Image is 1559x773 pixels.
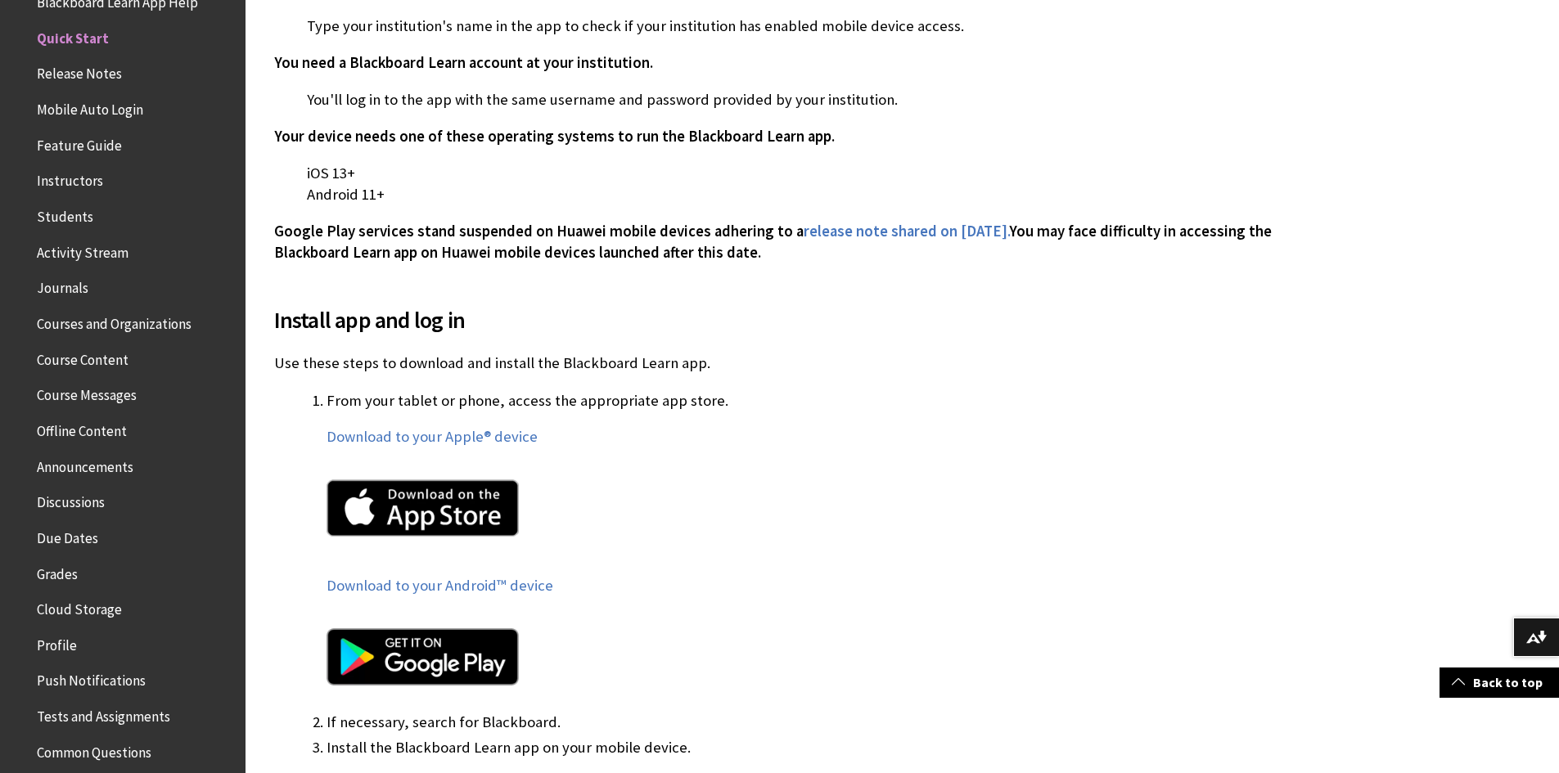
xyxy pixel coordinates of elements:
[327,711,1289,734] li: If necessary, search for Blackboard.
[274,127,835,146] span: Your device needs one of these operating systems to run the Blackboard Learn app.
[327,628,519,685] img: Google Play
[274,16,1289,37] p: Type your institution's name in the app to check if your institution has enabled mobile device ac...
[37,488,105,510] span: Discussions
[37,524,98,546] span: Due Dates
[327,576,553,595] a: Download to your Android™ device
[327,479,519,537] img: Apple App Store
[274,53,653,72] span: You need a Blackboard Learn account at your institution.
[37,25,109,47] span: Quick Start
[37,203,93,225] span: Students
[37,275,88,297] span: Journals
[37,703,170,725] span: Tests and Assignments
[37,132,122,154] span: Feature Guide
[1440,667,1559,698] a: Back to top
[274,163,1289,205] p: iOS 13+ Android 11+
[37,382,137,404] span: Course Messages
[37,560,78,582] span: Grades
[327,736,1289,759] li: Install the Blackboard Learn app on your mobile device.
[37,453,133,475] span: Announcements
[327,612,1289,708] a: Google Play
[37,61,122,83] span: Release Notes
[37,346,128,368] span: Course Content
[37,667,146,690] span: Push Notifications
[37,595,122,618] span: Cloud Storage
[37,168,103,190] span: Instructors
[37,239,128,261] span: Activity Stream
[274,303,1289,337] span: Install app and log in
[37,739,151,761] span: Common Questions
[37,417,127,439] span: Offline Content
[327,390,1289,411] p: From your tablet or phone, access the appropriate app store.
[274,89,1289,110] p: You'll log in to the app with the same username and password provided by your institution.
[804,222,1009,241] a: release note shared on [DATE].
[37,631,77,654] span: Profile
[37,310,191,332] span: Courses and Organizations
[327,427,538,447] a: Download to your Apple® device
[274,222,1272,262] span: You may face difficulty in accessing the Blackboard Learn app on Huawei mobile devices launched a...
[37,96,143,118] span: Mobile Auto Login
[274,353,1289,374] p: Use these steps to download and install the Blackboard Learn app.
[274,222,804,240] span: Google Play services stand suspended on Huawei mobile devices adhering to a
